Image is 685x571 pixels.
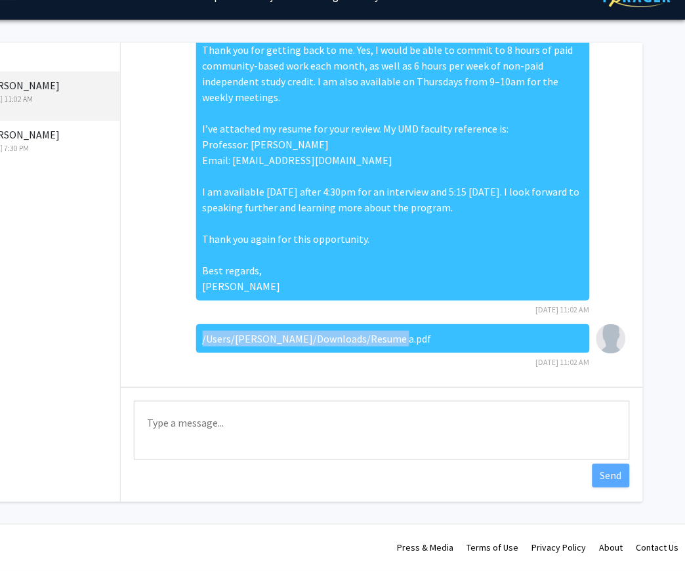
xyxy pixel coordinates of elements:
[596,324,626,354] img: Kelley May
[636,542,679,554] a: Contact Us
[134,401,630,460] textarea: Message
[536,357,590,367] span: [DATE] 11:02 AM
[398,542,454,554] a: Press & Media
[600,542,623,554] a: About
[196,324,590,353] div: /Users/[PERSON_NAME]/Downloads/Resume a.pdf
[10,512,56,561] iframe: Chat
[467,542,519,554] a: Terms of Use
[196,4,590,301] div: Hi [PERSON_NAME], Thank you for getting back to me. Yes, I would be able to commit to 8 hours of ...
[532,542,587,554] a: Privacy Policy
[592,464,630,488] button: Send
[536,305,590,314] span: [DATE] 11:02 AM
